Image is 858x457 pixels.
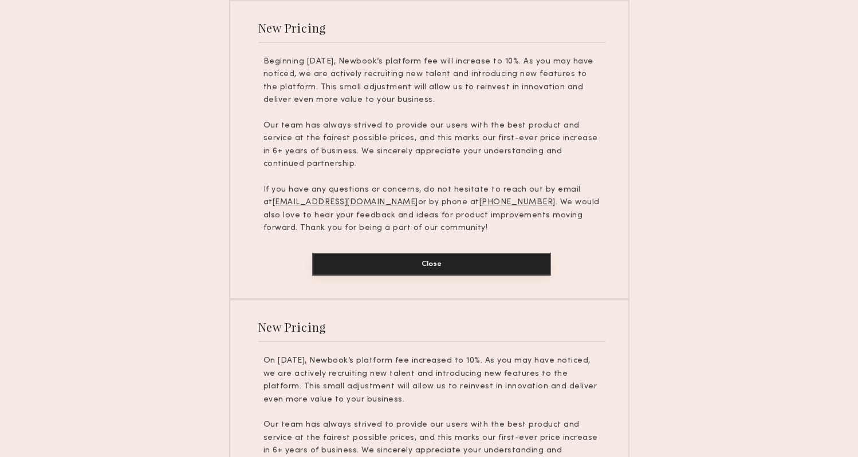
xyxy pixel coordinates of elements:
p: Beginning [DATE], Newbook’s platform fee will increase to 10%. As you may have noticed, we are ac... [263,55,600,107]
div: New Pricing [258,319,326,335]
p: If you have any questions or concerns, do not hesitate to reach out by email at or by phone at . ... [263,184,600,235]
u: [PHONE_NUMBER] [479,198,556,206]
div: New Pricing [258,20,326,35]
p: Our team has always strived to provide our users with the best product and service at the fairest... [263,120,600,171]
button: Close [312,253,551,276]
u: [EMAIL_ADDRESS][DOMAIN_NAME] [273,198,418,206]
p: On [DATE], Newbook’s platform fee increased to 10%. As you may have noticed, we are actively recr... [263,355,600,406]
